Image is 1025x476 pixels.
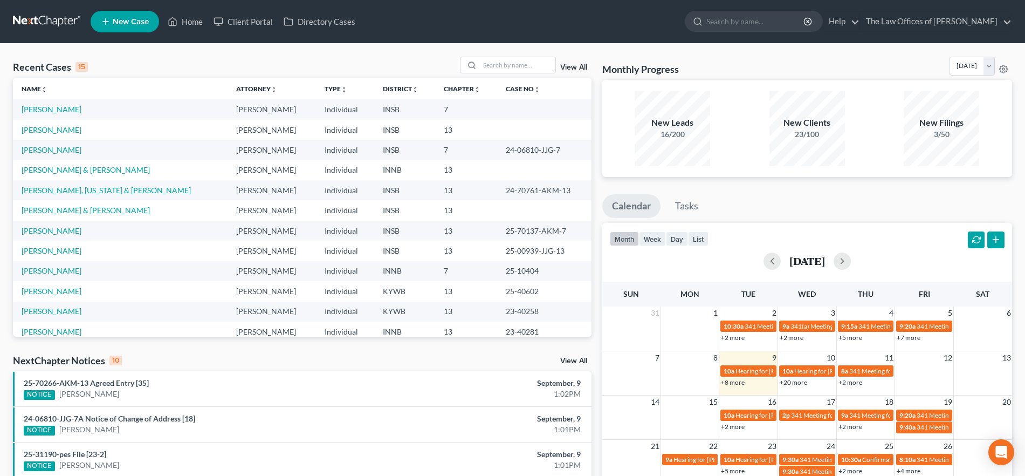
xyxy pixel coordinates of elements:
[943,351,953,364] span: 12
[721,467,745,475] a: +5 more
[374,180,435,200] td: INSB
[22,206,150,215] a: [PERSON_NAME] & [PERSON_NAME]
[497,322,591,342] td: 23-40281
[22,266,81,275] a: [PERSON_NAME]
[782,455,799,464] span: 9:30a
[1006,307,1012,319] span: 6
[708,440,719,453] span: 22
[278,12,361,31] a: Directory Cases
[767,396,778,409] span: 16
[75,62,88,72] div: 15
[435,261,497,281] td: 7
[228,180,316,200] td: [PERSON_NAME]
[316,322,374,342] td: Individual
[22,125,81,134] a: [PERSON_NAME]
[858,322,1013,330] span: 341 Meeting for [PERSON_NAME] & [PERSON_NAME]
[782,467,799,475] span: 9:30a
[735,455,820,464] span: Hearing for [PERSON_NAME]
[497,241,591,261] td: 25-00939-JJG-13
[724,455,734,464] span: 10a
[22,85,47,93] a: Nameunfold_more
[435,180,497,200] td: 13
[316,261,374,281] td: Individual
[497,140,591,160] td: 24-06810-JJG-7
[474,86,480,93] i: unfold_more
[412,86,418,93] i: unfold_more
[780,378,807,386] a: +20 more
[947,307,953,319] span: 5
[800,455,897,464] span: 341 Meeting for [PERSON_NAME]
[22,287,81,296] a: [PERSON_NAME]
[899,411,916,419] span: 9:20a
[316,99,374,119] td: Individual
[798,289,816,298] span: Wed
[884,396,895,409] span: 18
[374,322,435,342] td: INNB
[24,378,149,387] a: 25-70266-AKM-13 Agreed Entry [35]
[782,322,789,330] span: 9a
[884,351,895,364] span: 11
[435,200,497,220] td: 13
[904,129,979,140] div: 3/50
[849,411,946,419] span: 341 Meeting for [PERSON_NAME]
[435,120,497,140] td: 13
[976,289,989,298] span: Sat
[435,322,497,342] td: 13
[665,455,672,464] span: 9a
[724,367,734,375] span: 10a
[162,12,208,31] a: Home
[316,160,374,180] td: Individual
[316,140,374,160] td: Individual
[735,411,820,419] span: Hearing for [PERSON_NAME]
[13,354,122,367] div: NextChapter Notices
[497,302,591,322] td: 23-40258
[374,200,435,220] td: INSB
[402,460,581,471] div: 1:01PM
[506,85,540,93] a: Case Nounfold_more
[988,439,1014,465] div: Open Intercom Messenger
[22,226,81,235] a: [PERSON_NAME]
[435,99,497,119] td: 7
[435,221,497,241] td: 13
[899,423,916,431] span: 9:40a
[800,467,897,475] span: 341 Meeting for [PERSON_NAME]
[22,307,81,316] a: [PERSON_NAME]
[884,440,895,453] span: 25
[888,307,895,319] span: 4
[228,200,316,220] td: [PERSON_NAME]
[228,281,316,301] td: [PERSON_NAME]
[721,378,745,386] a: +8 more
[22,145,81,154] a: [PERSON_NAME]
[943,440,953,453] span: 26
[841,367,848,375] span: 8a
[680,289,699,298] span: Mon
[721,423,745,431] a: +2 more
[838,334,862,342] a: +5 more
[825,396,836,409] span: 17
[374,160,435,180] td: INNB
[497,180,591,200] td: 24-70761-AKM-13
[228,140,316,160] td: [PERSON_NAME]
[849,367,1003,375] span: 341 Meeting for [PERSON_NAME] & [PERSON_NAME]
[316,200,374,220] td: Individual
[823,12,859,31] a: Help
[560,357,587,365] a: View All
[794,367,935,375] span: Hearing for [PERSON_NAME] & [PERSON_NAME]
[650,440,661,453] span: 21
[771,351,778,364] span: 9
[59,460,119,471] a: [PERSON_NAME]
[673,455,815,464] span: Hearing for [PERSON_NAME] & [PERSON_NAME]
[374,221,435,241] td: INSB
[666,232,688,246] button: day
[623,289,639,298] span: Sun
[228,160,316,180] td: [PERSON_NAME]
[435,302,497,322] td: 13
[435,160,497,180] td: 13
[769,117,845,129] div: New Clients
[24,390,55,400] div: NOTICE
[480,57,555,73] input: Search by name...
[497,221,591,241] td: 25-70137-AKM-7
[374,120,435,140] td: INSB
[374,241,435,261] td: INSB
[109,356,122,365] div: 10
